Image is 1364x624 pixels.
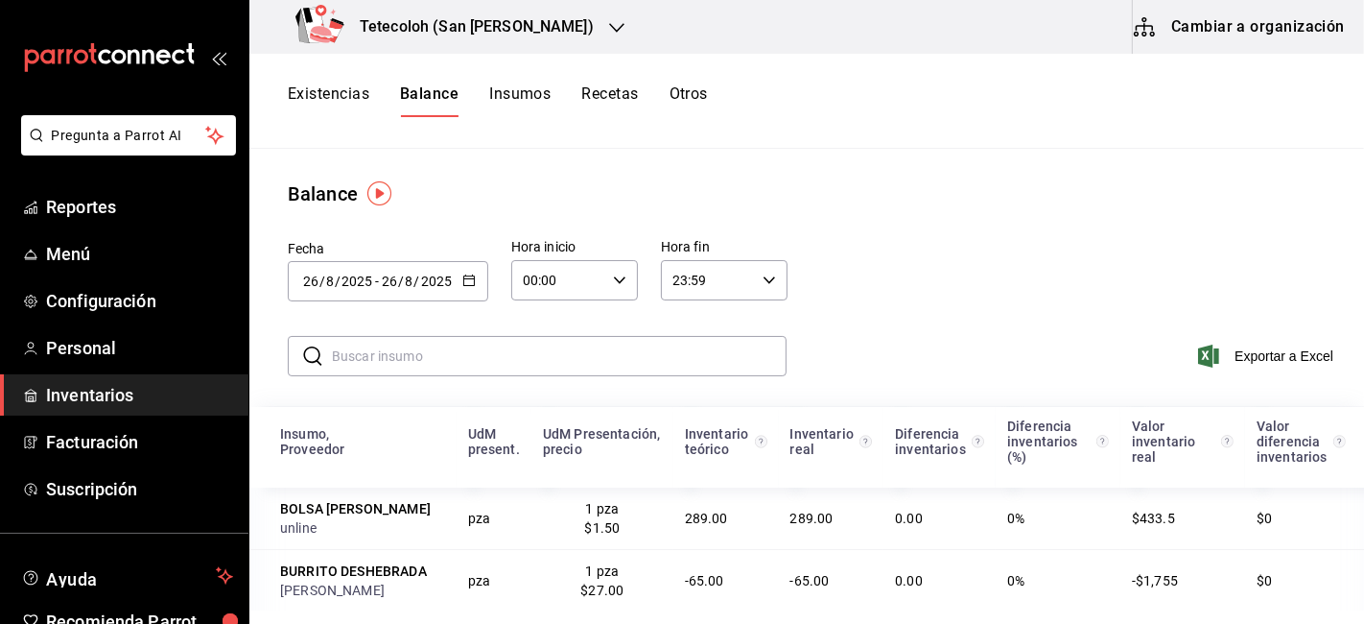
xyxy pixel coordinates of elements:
[405,274,414,289] input: Month
[468,426,520,457] div: UdM present.
[46,288,233,314] span: Configuración
[280,499,445,518] div: BOLSA [PERSON_NAME]
[1221,434,1234,449] svg: Valor inventario real (MXN) = Inventario real * Precio registrado
[46,564,208,588] span: Ayuda
[46,382,233,408] span: Inventarios
[280,562,445,581] div: BURRITO DESHEBRADA
[288,180,358,208] div: Balance
[375,274,379,289] span: -
[52,126,206,146] span: Pregunta a Parrot AI
[46,429,233,455] span: Facturación
[685,426,752,457] div: Inventario teórico
[1257,573,1272,588] span: $0
[288,84,708,117] div: navigation tabs
[1132,573,1178,588] span: -$1,755
[1007,573,1024,588] span: 0%
[46,335,233,361] span: Personal
[21,115,236,156] button: Pregunta a Parrot AI
[1096,434,1109,449] svg: Diferencia inventarios (%) = (Diferencia de inventarios / Inventario teórico) * 100
[670,84,708,117] button: Otros
[280,518,445,538] div: unline
[661,241,788,254] label: Hora fin
[511,241,638,254] label: Hora inicio
[489,84,551,117] button: Insumos
[332,337,787,375] input: Buscar insumo
[400,84,459,117] button: Balance
[211,50,226,65] button: open_drawer_menu
[1007,511,1024,526] span: 0%
[895,426,968,457] div: Diferencia inventarios
[46,476,233,502] span: Suscripción
[790,426,858,457] div: Inventario real
[1132,511,1175,526] span: $433.5
[755,434,767,449] svg: Inventario teórico = Cantidad inicial + compras - ventas - mermas - eventos de producción +/- tra...
[302,274,319,289] input: Day
[972,434,984,449] svg: Diferencia de inventarios = Inventario teórico - inventario real
[457,549,531,612] td: pza
[398,274,404,289] span: /
[673,488,779,549] td: 289.00
[1257,511,1272,526] span: $0
[531,488,673,549] td: 1 pza $1.50
[13,139,236,159] a: Pregunta a Parrot AI
[288,84,369,117] button: Existencias
[341,274,373,289] input: Year
[883,549,996,612] td: 0.00
[414,274,420,289] span: /
[280,581,445,600] div: [PERSON_NAME]
[543,426,662,457] div: UdM Presentación, precio
[1333,434,1346,449] svg: Valor de diferencia inventario (MXN) = Diferencia de inventarios * Precio registrado
[288,241,325,256] span: Fecha
[1132,419,1217,465] div: Valor inventario real
[779,488,884,549] td: 289.00
[381,274,398,289] input: Day
[280,426,445,457] div: Insumo, Proveedor
[367,181,391,205] img: Tooltip marker
[319,274,325,289] span: /
[1257,419,1329,465] div: Valor diferencia inventarios
[325,274,335,289] input: Month
[420,274,453,289] input: Year
[673,549,779,612] td: -65.00
[457,488,531,549] td: pza
[46,241,233,267] span: Menú
[859,434,872,449] svg: Inventario real = Cantidad inicial + compras - ventas - mermas - eventos de producción +/- transf...
[46,194,233,220] span: Reportes
[883,488,996,549] td: 0.00
[1007,419,1093,465] div: Diferencia inventarios (%)
[344,15,594,38] h3: Tetecoloh (San [PERSON_NAME])
[1202,345,1333,368] button: Exportar a Excel
[779,549,884,612] td: -65.00
[335,274,341,289] span: /
[581,84,638,117] button: Recetas
[531,549,673,612] td: 1 pza $27.00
